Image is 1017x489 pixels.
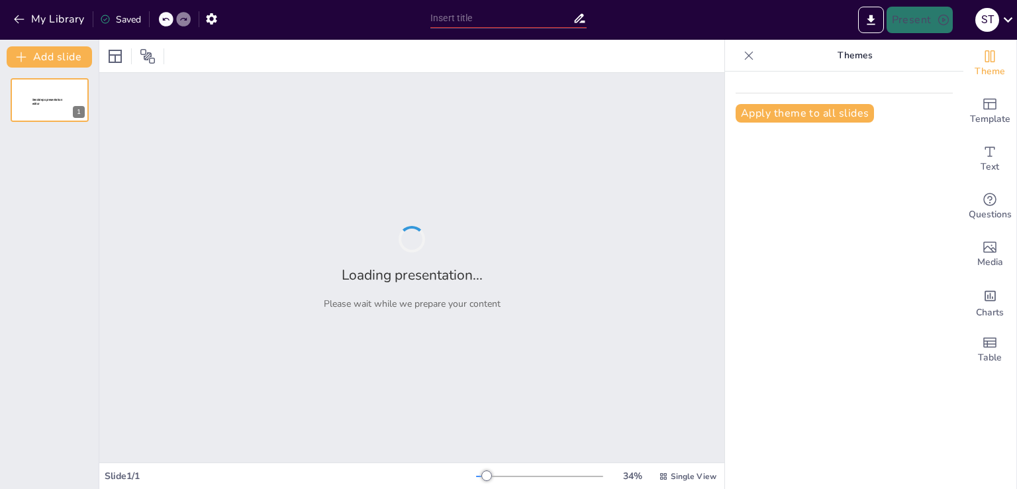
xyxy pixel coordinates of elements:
div: 1 [11,78,89,122]
div: Layout [105,46,126,67]
div: Slide 1 / 1 [105,470,476,482]
button: S T [975,7,999,33]
button: Present [887,7,953,33]
span: Sendsteps presentation editor [32,98,62,105]
div: S T [975,8,999,32]
div: 1 [73,106,85,118]
span: Text [981,160,999,174]
button: Add slide [7,46,92,68]
div: Add ready made slides [963,87,1016,135]
div: 34 % [616,470,648,482]
span: Charts [976,305,1004,320]
span: Media [977,255,1003,270]
span: Position [140,48,156,64]
button: Export to PowerPoint [858,7,884,33]
h2: Loading presentation... [342,266,483,284]
p: Themes [759,40,950,72]
span: Questions [969,207,1012,222]
div: Get real-time input from your audience [963,183,1016,231]
button: My Library [10,9,90,30]
div: Add text boxes [963,135,1016,183]
div: Add charts and graphs [963,278,1016,326]
button: Apply theme to all slides [736,104,874,123]
p: Please wait while we prepare your content [324,298,501,310]
span: Template [970,112,1010,127]
div: Change the overall theme [963,40,1016,87]
div: Add images, graphics, shapes or video [963,231,1016,278]
span: Table [978,351,1002,365]
input: Insert title [430,9,573,28]
div: Add a table [963,326,1016,374]
div: Saved [100,13,141,26]
span: Theme [975,64,1005,79]
span: Single View [671,471,716,482]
